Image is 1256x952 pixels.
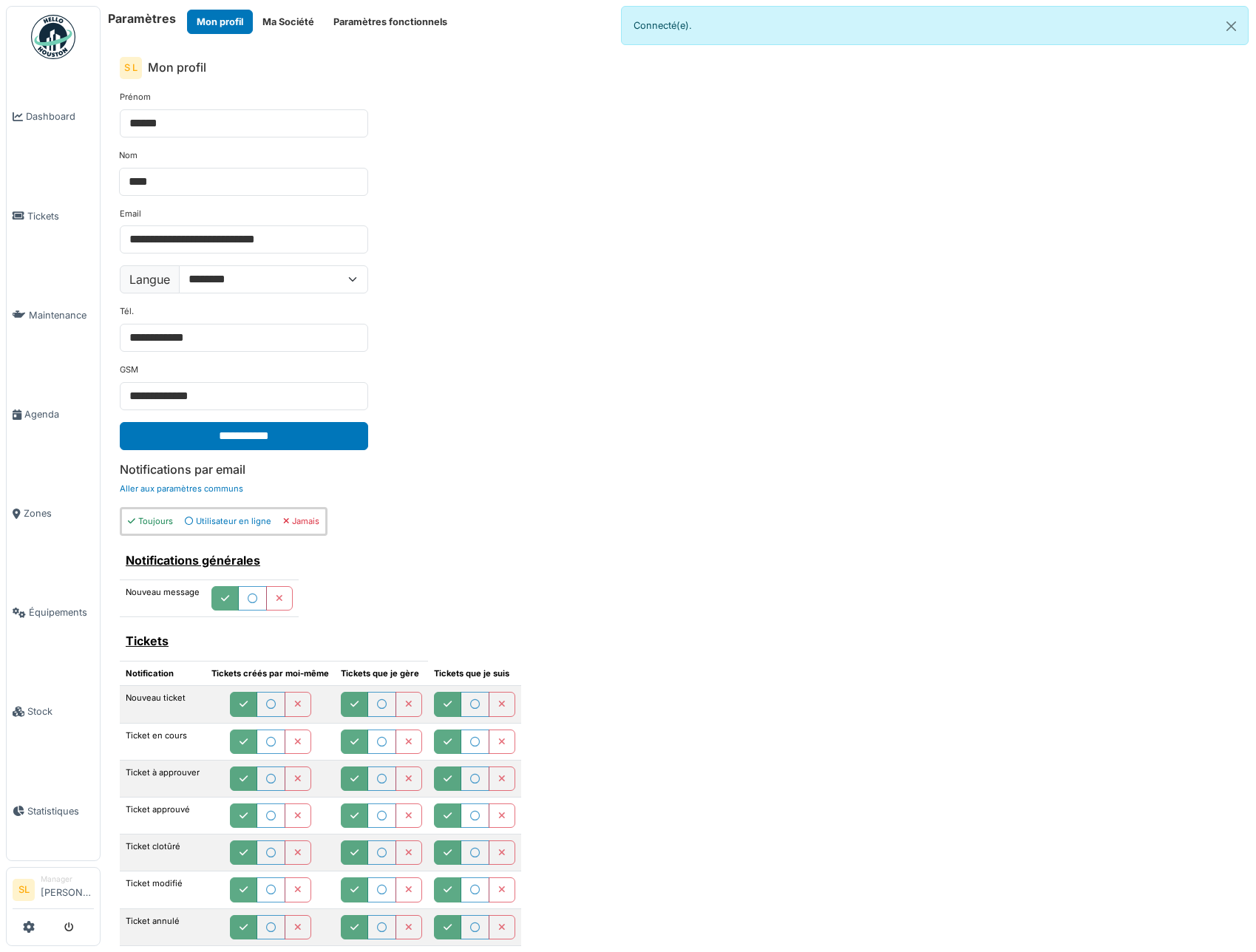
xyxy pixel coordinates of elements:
[119,149,138,162] label: Nom
[120,871,206,908] td: Ticket modifié
[13,879,35,901] li: SL
[148,61,206,75] h6: Mon profil
[24,407,94,421] span: Agenda
[108,12,176,26] h6: Paramètres
[24,506,94,520] span: Zones
[283,515,319,528] div: Jamais
[253,10,324,34] button: Ma Société
[621,6,1249,45] div: Connecté(e).
[428,661,521,686] th: Tickets que je suis
[29,605,94,619] span: Équipements
[29,308,94,322] span: Maintenance
[7,464,100,563] a: Zones
[27,804,94,818] span: Statistiques
[41,874,94,905] li: [PERSON_NAME]
[7,563,100,662] a: Équipements
[128,515,173,528] div: Toujours
[120,364,138,376] label: GSM
[7,67,100,166] a: Dashboard
[7,265,100,364] a: Maintenance
[120,305,134,318] label: Tél.
[7,662,100,761] a: Stock
[120,91,151,103] label: Prénom
[41,874,94,885] div: Manager
[126,554,293,568] h6: Notifications générales
[26,109,94,123] span: Dashboard
[7,166,100,265] a: Tickets
[120,208,141,220] label: Email
[187,10,253,34] button: Mon profil
[120,483,243,494] a: Aller aux paramètres communs
[120,661,206,686] th: Notification
[206,661,335,686] th: Tickets créés par moi-même
[31,15,75,59] img: Badge_color-CXgf-gQk.svg
[126,634,422,648] h6: Tickets
[120,57,142,79] div: S L
[120,686,206,723] td: Nouveau ticket
[120,908,206,945] td: Ticket annulé
[120,463,1237,477] h6: Notifications par email
[120,834,206,871] td: Ticket clotûré
[324,10,457,34] button: Paramètres fonctionnels
[27,209,94,223] span: Tickets
[7,364,100,463] a: Agenda
[335,661,428,686] th: Tickets que je gère
[126,586,200,599] label: Nouveau message
[1215,7,1248,46] button: Close
[120,760,206,797] td: Ticket à approuver
[120,797,206,834] td: Ticket approuvé
[120,265,180,293] label: Langue
[7,761,100,860] a: Statistiques
[13,874,94,909] a: SL Manager[PERSON_NAME]
[185,515,271,528] div: Utilisateur en ligne
[27,704,94,718] span: Stock
[120,723,206,760] td: Ticket en cours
